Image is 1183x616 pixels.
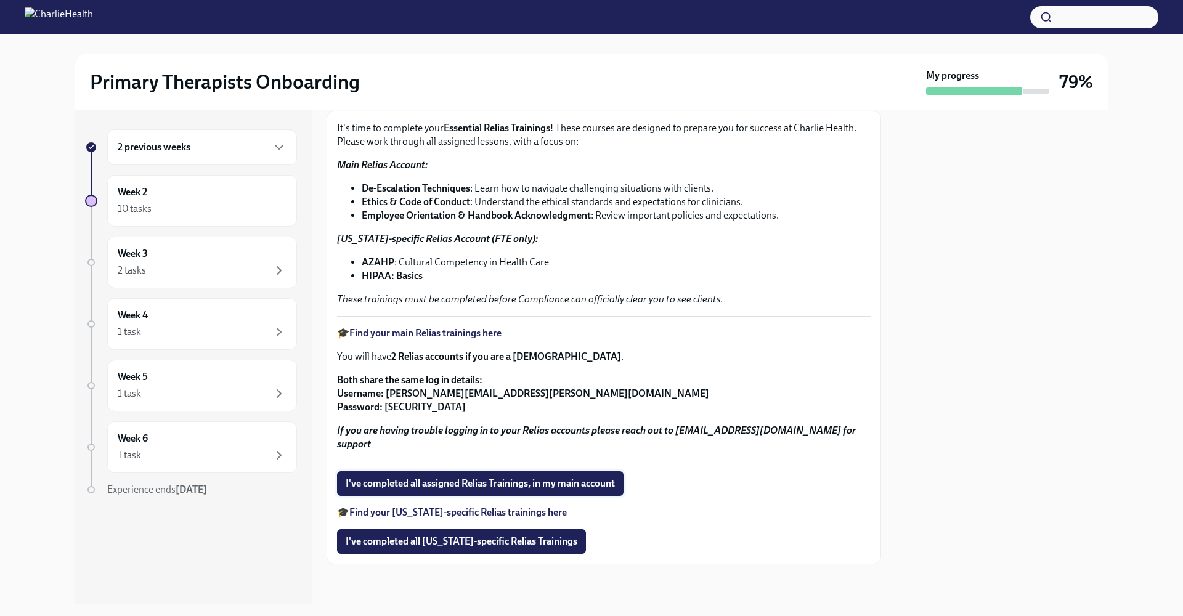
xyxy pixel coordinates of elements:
div: 10 tasks [118,202,152,216]
a: Find your [US_STATE]-specific Relias trainings here [349,506,567,518]
strong: Employee Orientation & Handbook Acknowledgment [362,209,591,221]
a: Find your main Relias trainings here [349,327,502,339]
img: CharlieHealth [25,7,93,27]
h6: Week 3 [118,247,148,261]
button: I've completed all [US_STATE]-specific Relias Trainings [337,529,586,554]
li: : Learn how to navigate challenging situations with clients. [362,182,871,195]
h6: Week 6 [118,432,148,445]
strong: HIPAA: Basics [362,270,423,282]
a: Week 51 task [85,360,297,411]
h6: Week 2 [118,185,147,199]
div: 2 tasks [118,264,146,277]
span: Experience ends [107,484,207,495]
strong: If you are having trouble logging in to your Relias accounts please reach out to [EMAIL_ADDRESS][... [337,424,856,450]
strong: De-Escalation Techniques [362,182,470,194]
div: 1 task [118,325,141,339]
strong: AZAHP [362,256,394,268]
h6: 2 previous weeks [118,140,190,154]
div: 1 task [118,448,141,462]
span: I've completed all [US_STATE]-specific Relias Trainings [346,535,577,548]
strong: 2 Relias accounts if you are a [DEMOGRAPHIC_DATA] [391,351,621,362]
h2: Primary Therapists Onboarding [90,70,360,94]
h6: Week 4 [118,309,148,322]
button: I've completed all assigned Relias Trainings, in my main account [337,471,624,496]
strong: [US_STATE]-specific Relias Account (FTE only): [337,233,538,245]
strong: Main Relias Account: [337,159,428,171]
li: : Understand the ethical standards and expectations for clinicians. [362,195,871,209]
p: 🎓 [337,506,871,519]
a: Week 61 task [85,421,297,473]
p: It's time to complete your ! These courses are designed to prepare you for success at Charlie Hea... [337,121,871,148]
strong: Ethics & Code of Conduct [362,196,470,208]
li: : Review important policies and expectations. [362,209,871,222]
strong: My progress [926,69,979,83]
h6: Week 5 [118,370,148,384]
strong: [DATE] [176,484,207,495]
div: 1 task [118,387,141,400]
p: 🎓 [337,326,871,340]
a: Week 210 tasks [85,175,297,227]
h3: 79% [1059,71,1093,93]
a: Week 41 task [85,298,297,350]
a: Week 32 tasks [85,237,297,288]
strong: Both share the same log in details: Username: [PERSON_NAME][EMAIL_ADDRESS][PERSON_NAME][DOMAIN_NA... [337,374,709,413]
span: I've completed all assigned Relias Trainings, in my main account [346,477,615,490]
em: These trainings must be completed before Compliance can officially clear you to see clients. [337,293,723,305]
p: You will have . [337,350,871,363]
li: : Cultural Competency in Health Care [362,256,871,269]
strong: Essential Relias Trainings [444,122,550,134]
div: 2 previous weeks [107,129,297,165]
